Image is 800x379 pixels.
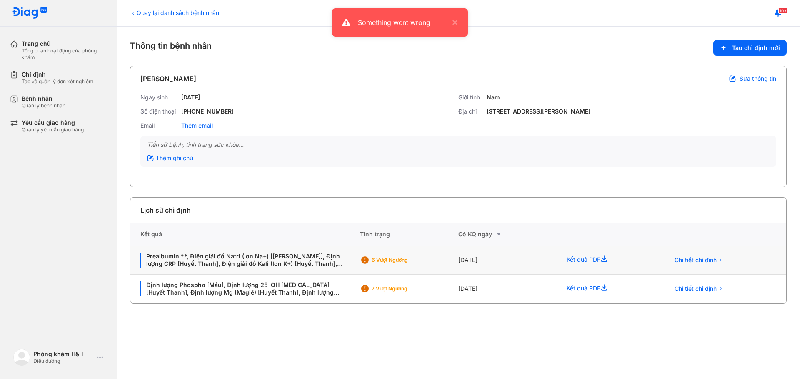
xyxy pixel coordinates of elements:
div: Bệnh nhân [22,95,65,102]
button: close [448,17,458,27]
div: Tình trạng [360,223,458,246]
span: Chi tiết chỉ định [675,285,717,292]
div: [DATE] [458,275,557,303]
div: Nam [487,94,500,101]
div: Something went wrong [358,17,448,27]
div: Có KQ ngày [458,229,557,239]
div: Địa chỉ [458,108,483,115]
div: Giới tính [458,94,483,101]
div: 7 Vượt ngưỡng [372,285,438,292]
div: 6 Vượt ngưỡng [372,257,438,263]
div: [STREET_ADDRESS][PERSON_NAME] [487,108,590,115]
div: Thêm ghi chú [147,154,193,162]
div: Quản lý bệnh nhân [22,102,65,109]
div: Ngày sinh [140,94,178,101]
div: Kết quả [130,223,360,246]
div: Kết quả PDF [557,246,659,275]
span: Tạo chỉ định mới [732,44,780,52]
div: Tạo và quản lý đơn xét nghiệm [22,78,93,85]
div: Email [140,122,178,129]
div: [DATE] [458,246,557,275]
div: Lịch sử chỉ định [140,205,191,215]
img: logo [12,7,47,20]
div: Quản lý yêu cầu giao hàng [22,126,84,133]
img: logo [13,349,30,366]
div: [PERSON_NAME] [140,74,196,84]
button: Chi tiết chỉ định [670,254,728,266]
button: Tạo chỉ định mới [713,40,787,56]
div: Chỉ định [22,71,93,78]
div: Yêu cầu giao hàng [22,119,84,126]
div: Trang chủ [22,40,107,47]
div: Prealbumin **, Điện giải đồ Natri (Ion Na+) [[PERSON_NAME]], Định lượng CRP [Huyết Thanh], Điện g... [140,253,350,268]
div: Quay lại danh sách bệnh nhân [130,8,219,17]
div: Điều dưỡng [33,358,93,364]
span: 103 [778,8,787,14]
div: Kết quả PDF [557,275,659,303]
span: Chi tiết chỉ định [675,256,717,264]
div: Thêm email [181,122,212,129]
div: Phòng khám H&H [33,350,93,358]
button: Chi tiết chỉ định [670,282,728,295]
div: Định lượng Phospho [Máu], Định lượng 25-OH [MEDICAL_DATA] [Huyết Thanh], Định lượng Mg (Magiê) [H... [140,281,350,296]
div: [DATE] [181,94,200,101]
div: Thông tin bệnh nhân [130,40,787,56]
div: [PHONE_NUMBER] [181,108,234,115]
div: Số điện thoại [140,108,178,115]
span: Sửa thông tin [740,75,776,82]
div: Tổng quan hoạt động của phòng khám [22,47,107,61]
div: Tiền sử bệnh, tình trạng sức khỏe... [147,141,770,149]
